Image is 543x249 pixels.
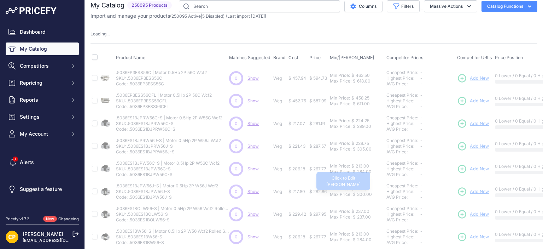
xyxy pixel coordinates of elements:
[273,189,286,194] p: Weg
[309,55,321,61] span: Price
[420,104,422,109] span: -
[351,209,354,214] div: $
[354,118,369,124] div: 224.25
[6,128,79,140] button: My Account
[6,94,79,106] button: Reports
[247,189,259,194] a: Show
[353,146,356,152] div: $
[20,113,66,120] span: Settings
[6,216,29,222] div: Pricefy v1.7.2
[116,115,222,121] p: .5036ES1BJPRW56C-S | Motor 0.5Hp 2P W56C Wcf2
[330,101,351,107] div: Max Price:
[273,143,286,149] p: Weg
[43,216,57,222] span: New
[470,211,489,218] span: Add New
[330,169,351,175] div: Max Price:
[353,101,356,107] div: $
[6,183,79,196] a: Suggest a feature
[170,13,224,19] span: ( | )
[470,166,489,172] span: Add New
[353,124,356,129] div: $
[235,188,238,195] span: 0
[23,238,97,243] a: [EMAIL_ADDRESS][DOMAIN_NAME]
[330,214,351,220] div: Max Price:
[386,166,420,172] div: Highest Price:
[23,231,63,237] a: [PERSON_NAME]
[470,143,489,150] span: Add New
[309,234,326,239] span: $ 267.77
[457,141,489,151] a: Add New
[247,166,259,171] a: Show
[247,143,259,149] a: Show
[356,237,372,243] div: 284.00
[457,209,489,219] a: Add New
[420,211,422,217] span: -
[247,75,259,81] span: Show
[354,231,369,237] div: 213.00
[288,189,305,194] span: $ 217.80
[356,169,372,175] div: 284.00
[420,121,422,126] span: -
[470,75,489,82] span: Add New
[386,189,420,194] div: Highest Price:
[6,111,79,123] button: Settings
[470,120,489,127] span: Add New
[116,166,220,172] p: SKU: .5036ES1BJPW56C-S
[247,98,259,103] a: Show
[420,160,422,166] span: -
[470,98,489,104] span: Add New
[309,143,326,149] span: $ 287.57
[247,121,259,126] a: Show
[386,160,418,166] a: Cheapest Price:
[420,92,422,98] span: -
[273,234,286,240] p: Weg
[420,234,422,239] span: -
[353,214,356,220] div: $
[353,192,356,197] div: $
[424,0,477,12] button: Massive Actions
[353,169,356,175] div: $
[330,237,351,243] div: Max Price:
[273,121,286,126] p: Weg
[226,13,266,19] span: (Last import [DATE])
[351,163,354,169] div: $
[420,75,422,81] span: -
[106,31,110,36] span: ...
[330,124,351,129] div: Max Price:
[386,115,418,120] a: Cheapest Price:
[127,1,172,10] span: 250095 Products
[202,13,223,19] a: 5 Disabled
[351,73,354,78] div: $
[386,183,418,188] a: Cheapest Price:
[353,78,356,84] div: $
[420,126,422,132] span: -
[116,240,229,245] p: Code: .5036ES1BW56-S
[273,98,286,104] p: Weg
[235,166,238,172] span: 0
[386,228,418,234] a: Cheapest Price:
[420,81,422,86] span: -
[330,55,374,60] span: Min/[PERSON_NAME]
[420,194,422,200] span: -
[386,138,418,143] a: Cheapest Price:
[356,192,372,197] div: 300.00
[420,98,422,103] span: -
[330,95,350,101] div: Min Price:
[247,211,259,217] a: Show
[309,55,322,61] button: Price
[330,231,350,237] div: Min Price:
[116,98,212,104] p: SKU: .5036EP3ESS56CFL
[351,95,354,101] div: $
[288,75,306,81] span: $ 457.94
[116,81,207,87] p: Code: .5036EP3ESS56C
[420,228,422,234] span: -
[288,234,305,239] span: $ 206.18
[470,234,489,240] span: Add New
[386,81,420,87] div: AVG Price:
[386,149,420,155] div: AVG Price:
[235,120,238,127] span: 0
[420,206,422,211] span: -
